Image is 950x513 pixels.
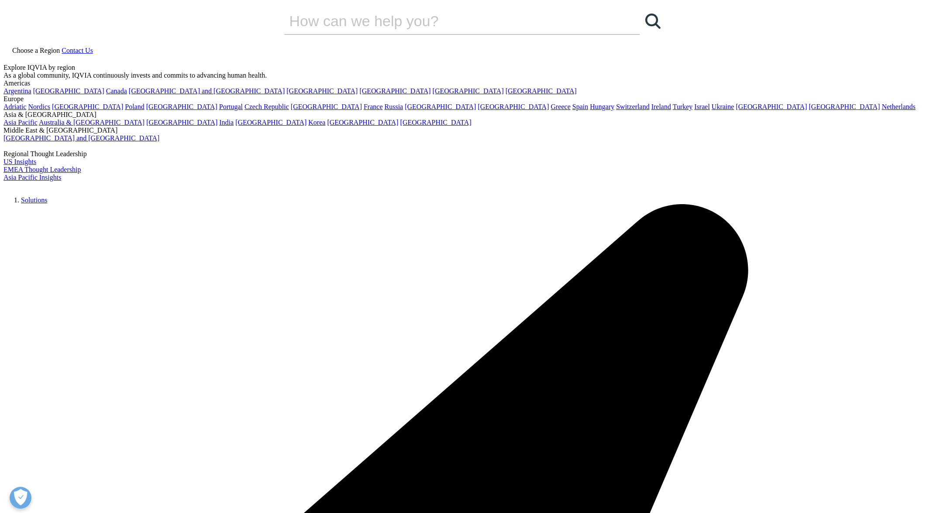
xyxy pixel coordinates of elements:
[3,79,947,87] div: Americas
[364,103,383,110] a: France
[284,8,615,34] input: Search
[286,87,358,95] a: [GEOGRAPHIC_DATA]
[219,119,234,126] a: India
[3,174,61,181] a: Asia Pacific Insights
[10,487,31,509] button: Open Preferences
[385,103,403,110] a: Russia
[3,158,36,165] a: US Insights
[478,103,549,110] a: [GEOGRAPHIC_DATA]
[219,103,243,110] a: Portugal
[62,47,93,54] a: Contact Us
[21,196,47,204] a: Solutions
[3,127,947,134] div: Middle East & [GEOGRAPHIC_DATA]
[640,8,666,34] a: Search
[3,95,947,103] div: Europe
[12,47,60,54] span: Choose a Region
[3,166,81,173] a: EMEA Thought Leadership
[52,103,123,110] a: [GEOGRAPHIC_DATA]
[694,103,710,110] a: Israel
[673,103,693,110] a: Turkey
[3,111,947,119] div: Asia & [GEOGRAPHIC_DATA]
[3,87,31,95] a: Argentina
[359,87,430,95] a: [GEOGRAPHIC_DATA]
[405,103,476,110] a: [GEOGRAPHIC_DATA]
[506,87,577,95] a: [GEOGRAPHIC_DATA]
[882,103,916,110] a: Netherlands
[125,103,144,110] a: Poland
[616,103,649,110] a: Switzerland
[3,119,38,126] a: Asia Pacific
[3,134,159,142] a: [GEOGRAPHIC_DATA] and [GEOGRAPHIC_DATA]
[33,87,104,95] a: [GEOGRAPHIC_DATA]
[400,119,472,126] a: [GEOGRAPHIC_DATA]
[129,87,285,95] a: [GEOGRAPHIC_DATA] and [GEOGRAPHIC_DATA]
[235,119,306,126] a: [GEOGRAPHIC_DATA]
[651,103,671,110] a: Ireland
[551,103,570,110] a: Greece
[736,103,807,110] a: [GEOGRAPHIC_DATA]
[308,119,325,126] a: Korea
[590,103,614,110] a: Hungary
[712,103,734,110] a: Ukraine
[146,103,217,110] a: [GEOGRAPHIC_DATA]
[291,103,362,110] a: [GEOGRAPHIC_DATA]
[809,103,880,110] a: [GEOGRAPHIC_DATA]
[3,150,947,158] div: Regional Thought Leadership
[146,119,217,126] a: [GEOGRAPHIC_DATA]
[572,103,588,110] a: Spain
[3,72,947,79] div: As a global community, IQVIA continuously invests and commits to advancing human health.
[3,64,947,72] div: Explore IQVIA by region
[327,119,398,126] a: [GEOGRAPHIC_DATA]
[106,87,127,95] a: Canada
[39,119,145,126] a: Australia & [GEOGRAPHIC_DATA]
[433,87,504,95] a: [GEOGRAPHIC_DATA]
[645,14,661,29] svg: Search
[244,103,289,110] a: Czech Republic
[28,103,50,110] a: Nordics
[3,103,26,110] a: Adriatic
